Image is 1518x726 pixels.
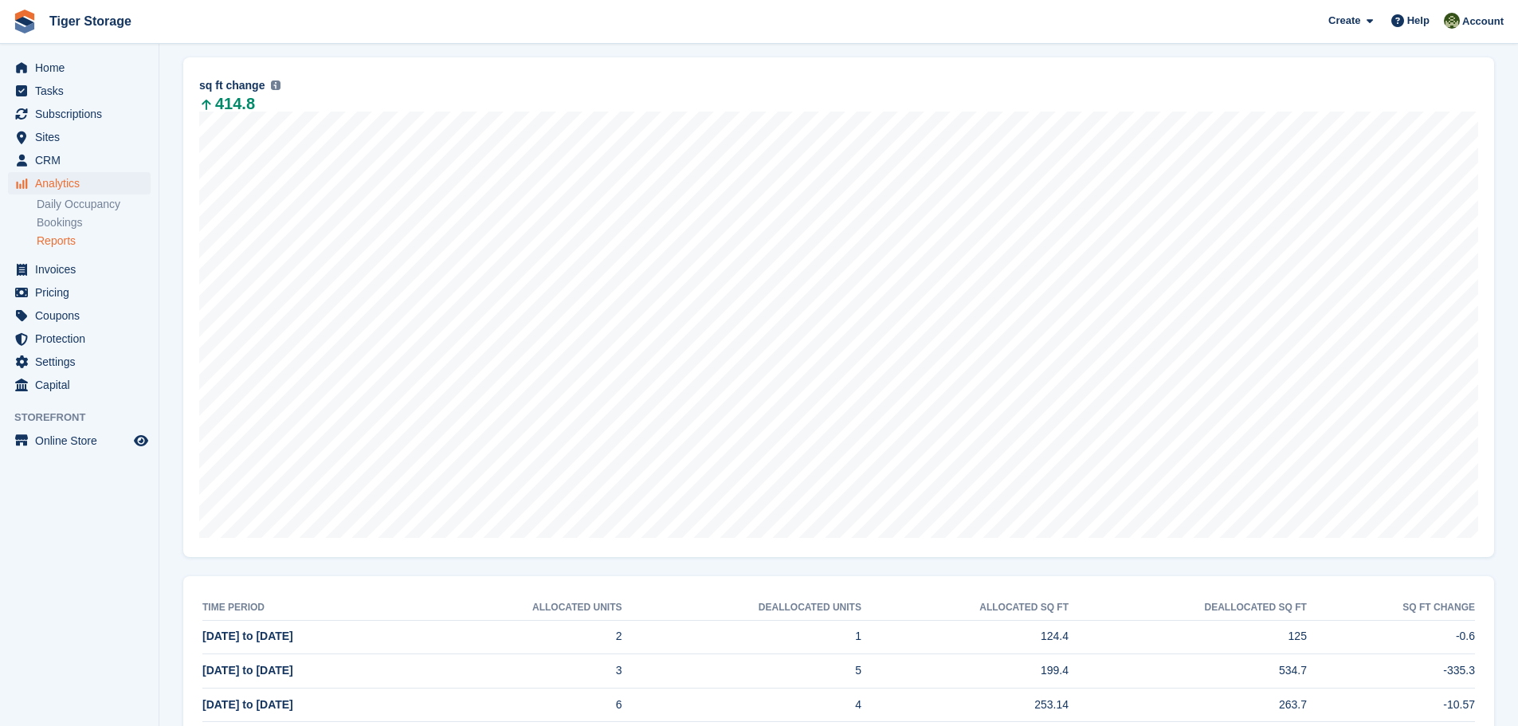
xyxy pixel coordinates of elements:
td: 253.14 [861,688,1069,722]
span: 414.8 [199,97,255,112]
span: CRM [35,149,131,171]
a: Reports [37,233,151,249]
a: menu [8,374,151,396]
a: menu [8,351,151,373]
td: 6 [414,688,622,722]
td: 3 [414,654,622,689]
span: Coupons [35,304,131,327]
span: Create [1328,13,1360,29]
img: Matthew Ellwood [1444,13,1460,29]
td: -10.57 [1307,688,1475,722]
span: Tasks [35,80,131,102]
span: Settings [35,351,131,373]
td: 199.4 [861,654,1069,689]
a: menu [8,281,151,304]
a: menu [8,304,151,327]
a: Daily Occupancy [37,197,151,212]
span: Sites [35,126,131,148]
a: Tiger Storage [43,8,138,34]
th: Deallocated sq ft [1069,595,1307,621]
span: Subscriptions [35,103,131,125]
td: 5 [622,654,861,689]
td: 1 [622,620,861,654]
span: Invoices [35,258,131,281]
a: menu [8,149,151,171]
td: 124.4 [861,620,1069,654]
th: sq ft change [1307,595,1475,621]
img: icon-info-grey-7440780725fd019a000dd9b08b2336e03edf1995a4989e88bcd33f0948082b44.svg [271,80,280,90]
td: 2 [414,620,622,654]
a: menu [8,328,151,350]
span: Pricing [35,281,131,304]
a: menu [8,126,151,148]
span: [DATE] to [DATE] [202,664,293,677]
span: Protection [35,328,131,350]
a: menu [8,258,151,281]
a: menu [8,57,151,79]
th: Time period [202,595,414,621]
a: Bookings [37,215,151,230]
span: Storefront [14,410,159,426]
td: -0.6 [1307,620,1475,654]
img: stora-icon-8386f47178a22dfd0bd8f6a31ec36ba5ce8667c1dd55bd0f319d3a0aa187defe.svg [13,10,37,33]
span: Capital [35,374,131,396]
span: Home [35,57,131,79]
a: menu [8,80,151,102]
td: -335.3 [1307,654,1475,689]
span: Online Store [35,430,131,452]
th: Allocated Units [414,595,622,621]
span: Account [1462,14,1504,29]
th: Allocated sq ft [861,595,1069,621]
td: 125 [1069,620,1307,654]
span: Analytics [35,172,131,194]
th: Deallocated Units [622,595,861,621]
span: [DATE] to [DATE] [202,698,293,711]
a: menu [8,172,151,194]
td: 534.7 [1069,654,1307,689]
a: Preview store [131,431,151,450]
span: sq ft change [199,77,265,94]
a: menu [8,430,151,452]
span: Help [1407,13,1430,29]
a: menu [8,103,151,125]
span: [DATE] to [DATE] [202,630,293,642]
td: 4 [622,688,861,722]
td: 263.7 [1069,688,1307,722]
